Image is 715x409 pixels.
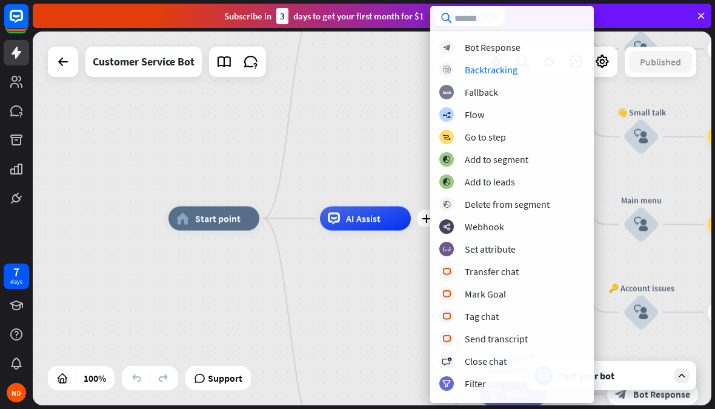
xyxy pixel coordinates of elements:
i: builder_tree [442,111,451,119]
i: block_user_input [634,42,648,56]
a: 7 days [4,264,29,289]
div: Go to step [465,131,506,143]
div: days [10,278,22,286]
div: Customer Service Bot [93,47,195,77]
i: block_user_input [634,130,648,144]
button: Published [629,51,692,73]
div: Set attribute [465,243,516,255]
span: Bot Response [633,388,690,401]
span: AI Assist [346,213,381,225]
i: block_backtracking [443,66,451,74]
div: 100% [80,368,110,388]
div: Webhook [465,221,504,233]
div: Filter [465,377,486,390]
i: block_bot_response [615,388,627,401]
i: filter [442,380,451,388]
i: block_set_attribute [443,245,451,253]
i: block_fallback [443,88,451,96]
div: Test your bot [559,370,668,382]
span: Start point [195,213,241,225]
div: Flow [465,108,484,121]
div: Delete from segment [465,198,550,210]
i: webhooks [443,223,451,231]
div: Send transcript [465,333,528,345]
div: 🔑 Account issues [605,282,677,294]
i: block_add_to_segment [442,178,451,186]
div: Backtracking [465,64,517,76]
i: block_bot_response [443,44,451,52]
div: ND [7,383,26,402]
i: block_user_input [634,305,648,320]
i: block_add_to_segment [442,156,451,164]
div: Mark Goal [465,288,506,300]
div: Fallback [465,86,498,98]
i: block_livechat [442,290,451,298]
div: 👋 Small talk [605,107,677,119]
div: Main menu [605,195,677,207]
i: plus [422,214,431,223]
i: home_2 [176,213,189,225]
div: Close chat [465,355,507,367]
div: 3 [276,8,288,24]
div: 7 [13,267,19,278]
div: Subscribe in days to get your first month for $1 [224,8,424,24]
div: Transfer chat [465,265,519,278]
i: block_livechat [442,313,451,321]
i: block_close_chat [442,357,451,365]
span: Support [208,368,242,388]
div: Bot Response [465,41,520,53]
div: Add to leads [465,176,515,188]
i: block_delete_from_segment [443,201,451,208]
div: Tag chat [465,310,499,322]
i: block_livechat [442,335,451,343]
i: block_goto [442,133,451,141]
div: Add to segment [465,153,528,165]
i: block_user_input [634,218,648,232]
i: block_livechat [442,268,451,276]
